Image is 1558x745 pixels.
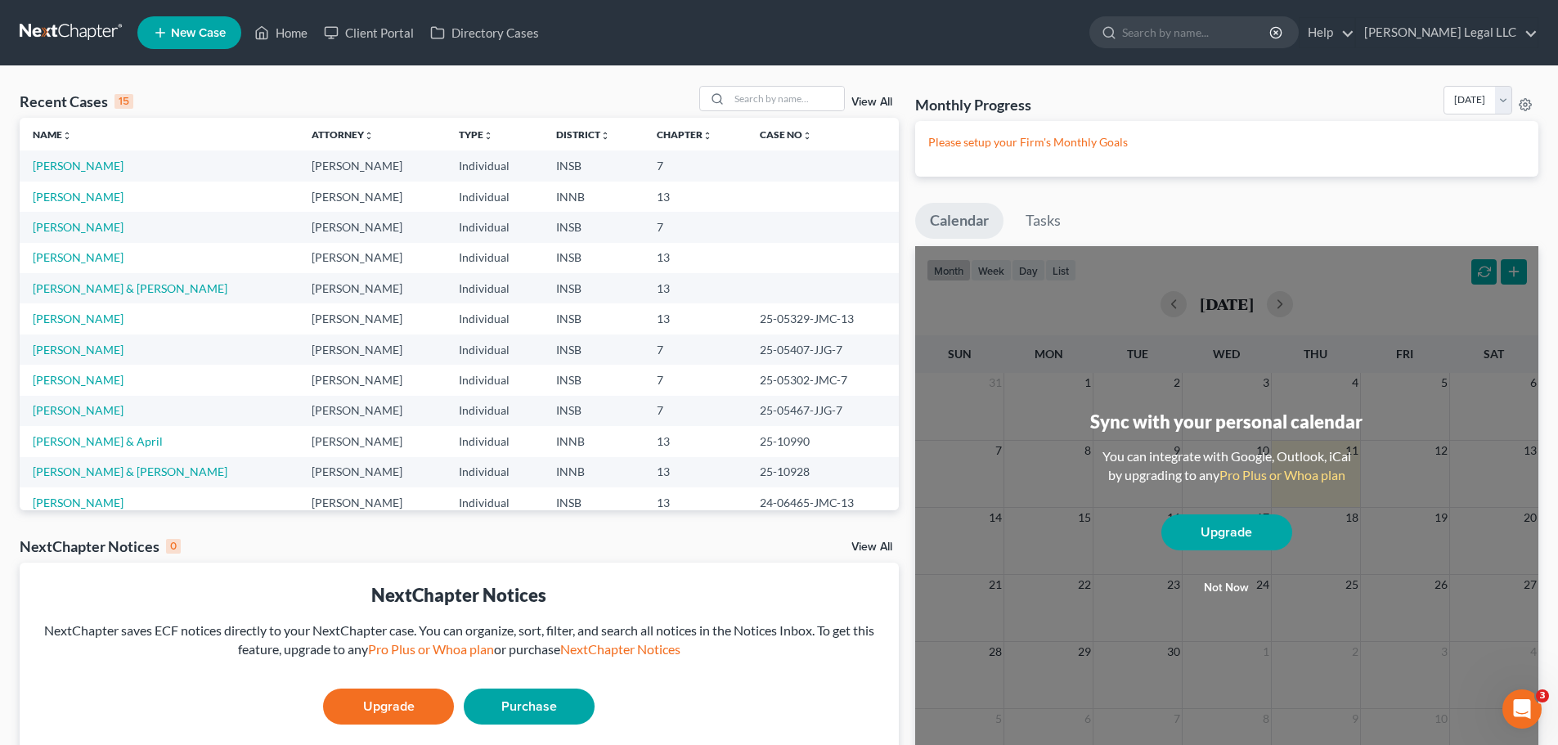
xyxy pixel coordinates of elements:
td: 13 [644,273,747,303]
a: Pro Plus or Whoa plan [1219,467,1345,482]
td: 7 [644,334,747,365]
a: [PERSON_NAME] Legal LLC [1356,18,1538,47]
a: [PERSON_NAME] [33,190,123,204]
input: Search by name... [1122,17,1272,47]
td: Individual [446,426,543,456]
td: Individual [446,303,543,334]
a: Purchase [464,689,595,725]
a: Typeunfold_more [459,128,493,141]
td: 24-06465-JMC-13 [747,487,899,518]
a: Tasks [1011,203,1075,239]
td: [PERSON_NAME] [299,243,446,273]
a: Chapterunfold_more [657,128,712,141]
p: Please setup your Firm's Monthly Goals [928,134,1525,150]
div: NextChapter Notices [20,536,181,556]
td: 13 [644,243,747,273]
a: View All [851,541,892,553]
i: unfold_more [802,131,812,141]
td: [PERSON_NAME] [299,365,446,395]
a: [PERSON_NAME] [33,496,123,509]
td: 13 [644,182,747,212]
div: Sync with your personal calendar [1090,409,1363,434]
td: INSB [543,273,644,303]
td: 7 [644,212,747,242]
td: 25-10928 [747,457,899,487]
div: 15 [114,94,133,109]
td: INNB [543,457,644,487]
td: 7 [644,150,747,181]
td: INSB [543,212,644,242]
td: 25-10990 [747,426,899,456]
td: 13 [644,426,747,456]
a: [PERSON_NAME] [33,403,123,417]
td: Individual [446,273,543,303]
td: INNB [543,426,644,456]
td: Individual [446,487,543,518]
button: Not now [1161,572,1292,604]
td: [PERSON_NAME] [299,150,446,181]
td: Individual [446,457,543,487]
td: INNB [543,182,644,212]
h3: Monthly Progress [915,95,1031,114]
td: 25-05407-JJG-7 [747,334,899,365]
td: INSB [543,150,644,181]
a: [PERSON_NAME] & [PERSON_NAME] [33,465,227,478]
div: You can integrate with Google, Outlook, iCal by upgrading to any [1096,447,1358,485]
div: NextChapter Notices [33,582,886,608]
a: NextChapter Notices [560,641,680,657]
span: 3 [1536,689,1549,702]
a: [PERSON_NAME] [33,220,123,234]
a: Home [246,18,316,47]
a: [PERSON_NAME] & [PERSON_NAME] [33,281,227,295]
div: 0 [166,539,181,554]
td: Individual [446,212,543,242]
a: Directory Cases [422,18,547,47]
a: Calendar [915,203,1003,239]
i: unfold_more [600,131,610,141]
td: Individual [446,365,543,395]
td: INSB [543,243,644,273]
a: Upgrade [1161,514,1292,550]
input: Search by name... [730,87,844,110]
td: 25-05467-JJG-7 [747,396,899,426]
div: NextChapter saves ECF notices directly to your NextChapter case. You can organize, sort, filter, ... [33,622,886,659]
a: [PERSON_NAME] [33,373,123,387]
a: Client Portal [316,18,422,47]
td: INSB [543,365,644,395]
i: unfold_more [703,131,712,141]
td: Individual [446,396,543,426]
td: [PERSON_NAME] [299,212,446,242]
td: INSB [543,487,644,518]
td: 25-05302-JMC-7 [747,365,899,395]
td: 13 [644,457,747,487]
i: unfold_more [62,131,72,141]
a: [PERSON_NAME] [33,343,123,357]
a: Nameunfold_more [33,128,72,141]
td: INSB [543,303,644,334]
span: New Case [171,27,226,39]
a: [PERSON_NAME] [33,250,123,264]
td: [PERSON_NAME] [299,273,446,303]
td: [PERSON_NAME] [299,334,446,365]
td: 7 [644,365,747,395]
a: Attorneyunfold_more [312,128,374,141]
td: 13 [644,303,747,334]
iframe: Intercom live chat [1502,689,1542,729]
i: unfold_more [364,131,374,141]
a: Districtunfold_more [556,128,610,141]
a: Upgrade [323,689,454,725]
td: [PERSON_NAME] [299,487,446,518]
td: Individual [446,334,543,365]
i: unfold_more [483,131,493,141]
td: [PERSON_NAME] [299,182,446,212]
a: View All [851,96,892,108]
a: Help [1300,18,1354,47]
a: [PERSON_NAME] [33,159,123,173]
td: Individual [446,182,543,212]
td: Individual [446,243,543,273]
a: Pro Plus or Whoa plan [368,641,494,657]
td: [PERSON_NAME] [299,303,446,334]
td: [PERSON_NAME] [299,426,446,456]
td: Individual [446,150,543,181]
a: [PERSON_NAME] & April [33,434,163,448]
